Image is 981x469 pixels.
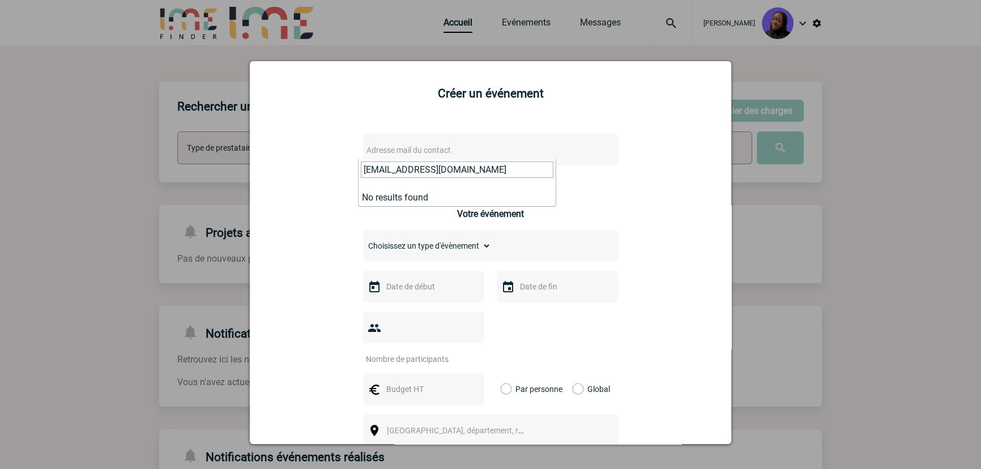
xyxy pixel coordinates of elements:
input: Budget HT [383,382,462,396]
span: Adresse mail du contact [366,146,451,155]
input: Nombre de participants [363,352,470,366]
li: No results found [359,189,556,206]
label: Par personne [500,373,513,405]
input: Date de début [383,279,462,294]
h3: Votre événement [457,208,524,219]
span: [GEOGRAPHIC_DATA], département, région... [387,426,544,435]
label: Global [572,373,579,405]
h2: Créer un événement [264,87,717,100]
input: Date de fin [517,279,595,294]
